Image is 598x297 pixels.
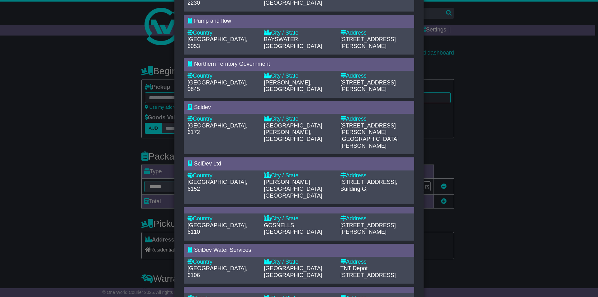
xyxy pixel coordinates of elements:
[187,116,258,122] div: Country
[340,116,411,122] div: Address
[187,265,247,278] span: [GEOGRAPHIC_DATA], 6106
[340,79,396,93] span: [STREET_ADDRESS][PERSON_NAME]
[264,222,322,235] span: GOSNELLS, [GEOGRAPHIC_DATA]
[340,186,368,192] span: Building G,
[187,122,247,136] span: [GEOGRAPHIC_DATA], 6172
[264,179,324,199] span: [PERSON_NAME][GEOGRAPHIC_DATA], [GEOGRAPHIC_DATA]
[340,179,397,185] span: [STREET_ADDRESS],
[194,61,270,67] span: Northern Territory Government
[340,172,411,179] div: Address
[340,73,411,79] div: Address
[340,272,396,278] span: [STREET_ADDRESS]
[187,172,258,179] div: Country
[187,259,258,266] div: Country
[187,79,247,93] span: [GEOGRAPHIC_DATA], 0845
[340,265,368,271] span: TNT Depot
[194,160,221,167] span: SciDev Ltd
[187,215,258,222] div: Country
[194,247,251,253] span: SciDev Water Services
[340,122,396,136] span: [STREET_ADDRESS][PERSON_NAME]
[340,259,411,266] div: Address
[187,30,258,36] div: Country
[264,79,322,93] span: [PERSON_NAME], [GEOGRAPHIC_DATA]
[264,30,334,36] div: City / State
[340,30,411,36] div: Address
[194,104,211,110] span: Scidev
[187,222,247,235] span: [GEOGRAPHIC_DATA], 6110
[264,73,334,79] div: City / State
[340,222,396,235] span: [STREET_ADDRESS][PERSON_NAME]
[340,136,399,149] span: [GEOGRAPHIC_DATA][PERSON_NAME]
[264,122,322,142] span: [GEOGRAPHIC_DATA][PERSON_NAME], [GEOGRAPHIC_DATA]
[194,18,231,24] span: Pump and flow
[340,215,411,222] div: Address
[264,36,322,49] span: BAYSWATER, [GEOGRAPHIC_DATA]
[264,259,334,266] div: City / State
[264,116,334,122] div: City / State
[187,179,247,192] span: [GEOGRAPHIC_DATA], 6152
[187,36,247,49] span: [GEOGRAPHIC_DATA], 6053
[187,73,258,79] div: Country
[264,172,334,179] div: City / State
[264,265,324,278] span: [GEOGRAPHIC_DATA], [GEOGRAPHIC_DATA]
[264,215,334,222] div: City / State
[340,36,396,49] span: [STREET_ADDRESS][PERSON_NAME]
